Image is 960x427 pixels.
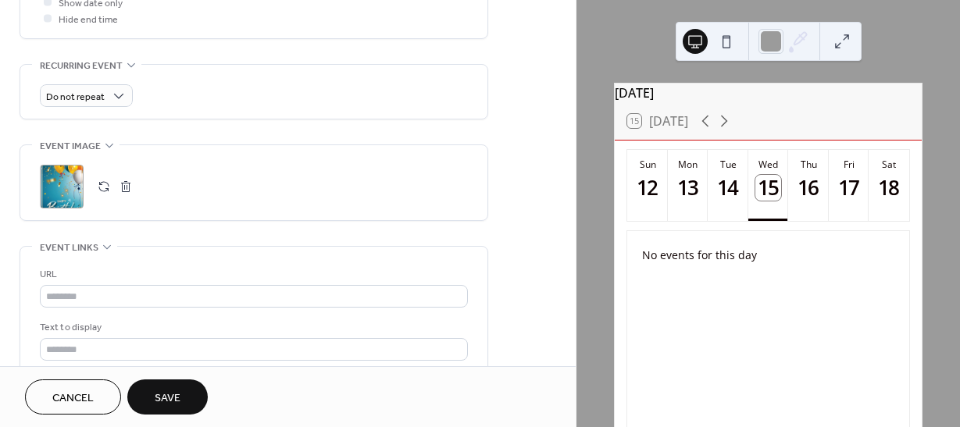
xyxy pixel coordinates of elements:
span: Hide end time [59,12,118,28]
div: 15 [755,175,781,201]
div: Wed [753,158,784,171]
div: Sun [632,158,663,171]
div: Fri [833,158,865,171]
span: Do not repeat [46,88,105,106]
div: Mon [673,158,704,171]
button: Sun12 [627,150,668,221]
button: Thu16 [788,150,829,221]
div: 16 [796,175,822,201]
button: Sat18 [869,150,909,221]
span: Recurring event [40,58,123,74]
button: Fri17 [829,150,869,221]
div: Thu [793,158,824,171]
div: Tue [712,158,744,171]
div: ; [40,165,84,208]
div: Sat [873,158,905,171]
div: 18 [876,175,902,201]
span: Save [155,390,180,407]
button: Mon13 [668,150,708,221]
span: Event links [40,240,98,256]
div: Text to display [40,319,465,336]
button: Cancel [25,379,121,415]
button: Wed15 [748,150,789,221]
div: URL [40,266,465,283]
button: Save [127,379,208,415]
div: No events for this day [630,237,908,273]
div: 13 [675,175,701,201]
span: Cancel [52,390,94,407]
div: 17 [836,175,862,201]
button: Tue14 [708,150,748,221]
div: 14 [716,175,741,201]
div: 12 [635,175,661,201]
span: Event image [40,138,101,155]
div: [DATE] [615,84,922,102]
